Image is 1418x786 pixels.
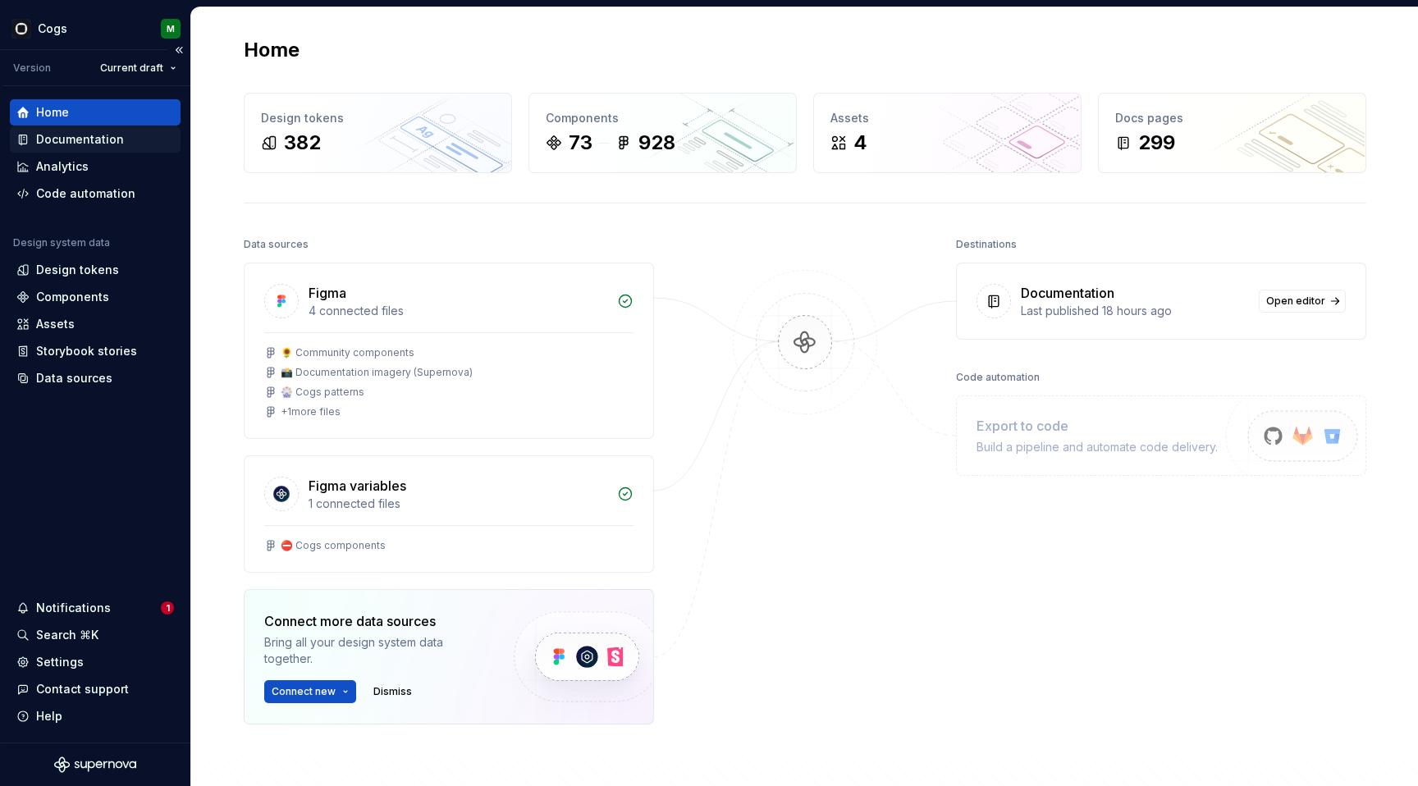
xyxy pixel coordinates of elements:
[10,257,181,283] a: Design tokens
[244,263,654,439] a: Figma4 connected files🌻 Community components📸 Documentation imagery (Supernova)🎡 Cogs patterns+1m...
[13,236,110,249] div: Design system data
[638,130,675,156] div: 928
[309,283,346,303] div: Figma
[569,130,592,156] div: 73
[36,185,135,202] div: Code automation
[100,62,163,75] span: Current draft
[1266,295,1325,308] span: Open editor
[10,284,181,310] a: Components
[1138,130,1175,156] div: 299
[11,19,31,39] img: 293001da-8814-4710-858c-a22b548e5d5c.png
[54,756,136,773] svg: Supernova Logo
[10,153,181,180] a: Analytics
[36,654,84,670] div: Settings
[244,233,309,256] div: Data sources
[244,93,512,173] a: Design tokens382
[264,634,486,667] div: Bring all your design system data together.
[977,416,1218,436] div: Export to code
[36,158,89,175] div: Analytics
[161,601,174,615] span: 1
[813,93,1082,173] a: Assets4
[373,685,412,698] span: Dismiss
[830,110,1064,126] div: Assets
[10,338,181,364] a: Storybook stories
[36,262,119,278] div: Design tokens
[272,685,336,698] span: Connect new
[10,181,181,207] a: Code automation
[36,708,62,724] div: Help
[10,703,181,729] button: Help
[38,21,67,37] div: Cogs
[281,366,473,379] div: 📸 Documentation imagery (Supernova)
[10,365,181,391] a: Data sources
[10,126,181,153] a: Documentation
[167,22,175,35] div: M
[1021,303,1249,319] div: Last published 18 hours ago
[36,104,69,121] div: Home
[10,311,181,337] a: Assets
[10,649,181,675] a: Settings
[167,39,190,62] button: Collapse sidebar
[309,476,406,496] div: Figma variables
[36,600,111,616] div: Notifications
[309,496,607,512] div: 1 connected files
[93,57,184,80] button: Current draft
[10,676,181,702] button: Contact support
[10,622,181,648] button: Search ⌘K
[977,439,1218,455] div: Build a pipeline and automate code delivery.
[366,680,419,703] button: Dismiss
[956,366,1040,389] div: Code automation
[281,405,341,418] div: + 1 more files
[546,110,780,126] div: Components
[309,303,607,319] div: 4 connected files
[36,316,75,332] div: Assets
[36,681,129,697] div: Contact support
[36,343,137,359] div: Storybook stories
[244,455,654,573] a: Figma variables1 connected files⛔️ Cogs components
[528,93,797,173] a: Components73928
[13,62,51,75] div: Version
[284,130,321,156] div: 382
[1098,93,1366,173] a: Docs pages299
[853,130,867,156] div: 4
[1021,283,1114,303] div: Documentation
[261,110,495,126] div: Design tokens
[264,680,356,703] button: Connect new
[244,37,300,63] h2: Home
[10,595,181,621] button: Notifications1
[264,611,486,631] div: Connect more data sources
[956,233,1017,256] div: Destinations
[3,11,187,46] button: CogsM
[1259,290,1346,313] a: Open editor
[1115,110,1349,126] div: Docs pages
[281,346,414,359] div: 🌻 Community components
[36,131,124,148] div: Documentation
[36,370,112,386] div: Data sources
[10,99,181,126] a: Home
[281,539,386,552] div: ⛔️ Cogs components
[36,627,98,643] div: Search ⌘K
[281,386,364,399] div: 🎡 Cogs patterns
[36,289,109,305] div: Components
